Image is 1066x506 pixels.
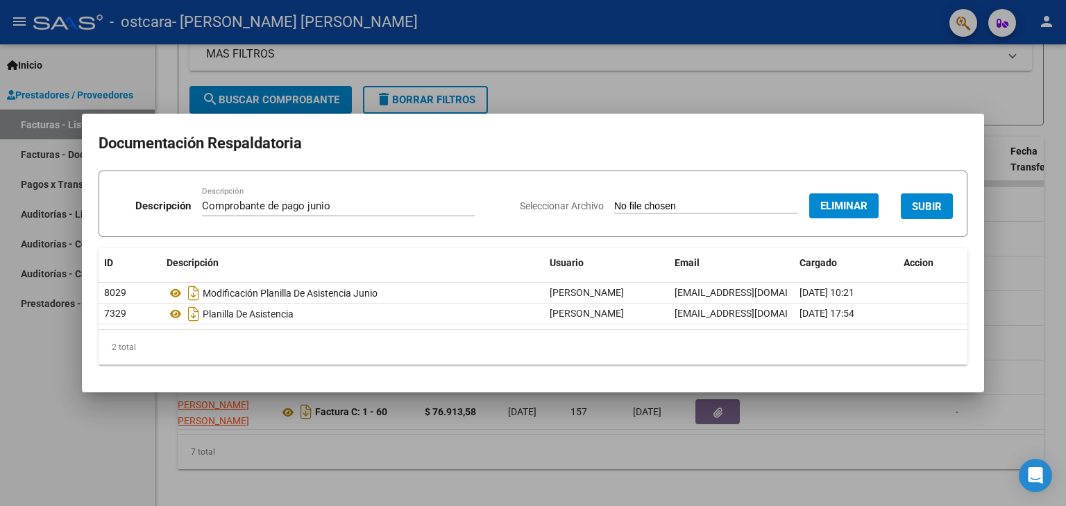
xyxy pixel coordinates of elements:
button: Eliminar [809,193,879,218]
span: Seleccionar Archivo [520,200,604,211]
span: ID [104,257,113,268]
i: Descargar documento [185,282,203,304]
datatable-header-cell: ID [99,248,161,278]
datatable-header-cell: Descripción [161,248,544,278]
span: 8029 [104,287,126,298]
span: [PERSON_NAME] [550,308,624,319]
div: Planilla De Asistencia [167,303,539,325]
span: Usuario [550,257,584,268]
span: SUBIR [912,200,942,213]
span: 7329 [104,308,126,319]
datatable-header-cell: Accion [898,248,967,278]
span: [PERSON_NAME] [550,287,624,298]
div: Open Intercom Messenger [1019,459,1052,492]
span: Descripción [167,257,219,268]
span: [DATE] 17:54 [799,308,854,319]
datatable-header-cell: Cargado [794,248,898,278]
span: Email [675,257,700,268]
h2: Documentación Respaldatoria [99,130,967,157]
div: 2 total [99,330,967,365]
datatable-header-cell: Email [669,248,794,278]
span: [DATE] 10:21 [799,287,854,298]
p: Descripción [135,198,191,214]
span: Cargado [799,257,837,268]
span: [EMAIL_ADDRESS][DOMAIN_NAME] [675,287,829,298]
i: Descargar documento [185,303,203,325]
span: Accion [904,257,933,268]
span: [EMAIL_ADDRESS][DOMAIN_NAME] [675,308,829,319]
div: Modificación Planilla De Asistencia Junio [167,282,539,304]
span: Eliminar [820,200,868,212]
datatable-header-cell: Usuario [544,248,669,278]
button: SUBIR [901,193,953,219]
